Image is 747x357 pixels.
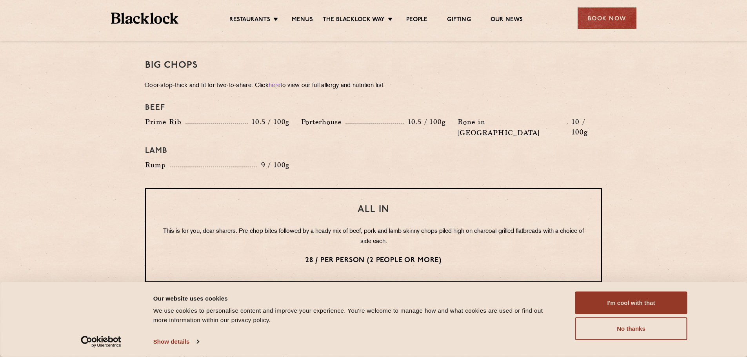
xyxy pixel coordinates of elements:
p: 9 / 100g [257,160,290,170]
a: Restaurants [229,16,270,25]
p: This is for you, dear sharers. Pre-chop bites followed by a heady mix of beef, pork and lamb skin... [162,227,585,247]
h4: Lamb [145,146,602,156]
h4: Beef [145,103,602,112]
p: 28 / per person (2 people or more) [162,256,585,266]
a: People [406,16,427,25]
div: Book Now [578,7,636,29]
p: Porterhouse [301,116,345,127]
a: Usercentrics Cookiebot - opens in a new window [67,336,135,348]
a: Show details [153,336,199,348]
p: Bone in [GEOGRAPHIC_DATA] [458,116,567,138]
p: 10.5 / 100g [248,117,289,127]
button: I'm cool with that [575,292,687,314]
a: The Blacklock Way [323,16,385,25]
a: Our News [491,16,523,25]
p: 10 / 100g [568,117,602,137]
p: Prime Rib [145,116,185,127]
h3: All In [162,205,585,215]
button: No thanks [575,317,687,340]
p: Rump [145,159,170,170]
a: Gifting [447,16,471,25]
img: BL_Textured_Logo-footer-cropped.svg [111,13,179,24]
div: Our website uses cookies [153,294,558,303]
div: We use cookies to personalise content and improve your experience. You're welcome to manage how a... [153,306,558,325]
a: here [269,83,280,89]
h3: Big Chops [145,60,602,71]
a: Menus [292,16,313,25]
p: Door-stop-thick and fit for two-to-share. Click to view our full allergy and nutrition list. [145,80,602,91]
p: 10.5 / 100g [404,117,446,127]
